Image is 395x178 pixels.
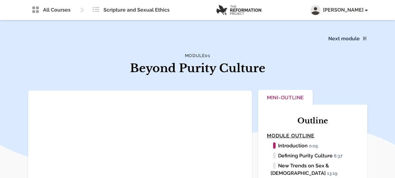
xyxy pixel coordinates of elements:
li: New Trends on Sex & [DEMOGRAPHIC_DATA] [271,162,358,177]
h2: Outline [267,116,358,126]
li: Introduction [271,142,358,150]
button: [PERSON_NAME] [311,5,367,15]
h4: Module 01 [118,52,277,59]
span: Scripture and Sexual Ethics [104,6,170,14]
h4: Module Outline [267,132,358,140]
span: All Courses [43,6,70,14]
button: Mini-Outline [258,90,313,106]
li: Defining Purity Culture [271,152,358,160]
a: Next module [328,36,360,42]
a: Scripture and Sexual Ethics [89,4,173,16]
a: All Courses [28,4,74,16]
span: 0:05 [309,143,321,149]
span: 6:37 [334,153,345,159]
img: logo.png [216,5,261,15]
span: 13:19 [327,171,340,176]
h1: Beyond Purity Culture [118,60,277,77]
span: [PERSON_NAME] [323,6,367,14]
